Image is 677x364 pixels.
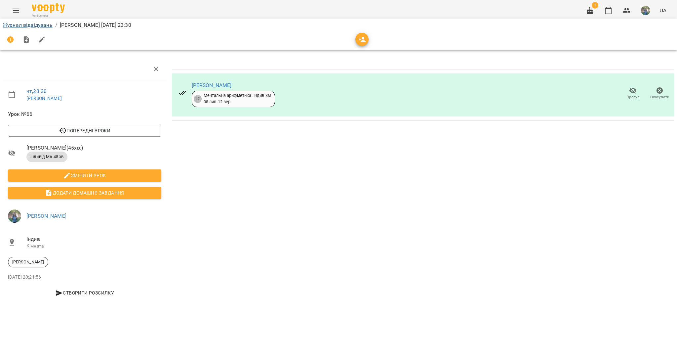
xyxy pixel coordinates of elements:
li: / [55,21,57,29]
div: [PERSON_NAME] [8,257,48,267]
a: [PERSON_NAME] [26,96,62,101]
nav: breadcrumb [3,21,674,29]
p: [PERSON_NAME] [DATE] 23:30 [60,21,131,29]
div: 12 [194,95,202,103]
span: Урок №66 [8,110,161,118]
span: Змінити урок [13,171,156,179]
button: Додати домашнє завдання [8,187,161,199]
p: Кімната [26,243,161,250]
span: 1 [592,2,598,9]
span: Прогул [626,94,640,100]
button: Menu [8,3,24,19]
span: Додати домашнє завдання [13,189,156,197]
button: Попередні уроки [8,125,161,137]
button: Змінити урок [8,169,161,181]
span: Індив [26,235,161,243]
span: [PERSON_NAME] [8,259,48,265]
button: Скасувати [646,84,673,103]
button: Прогул [619,84,646,103]
button: UA [657,4,669,17]
button: Створити розсилку [8,287,161,299]
img: Voopty Logo [32,3,65,13]
a: чт , 23:30 [26,88,47,94]
div: Ментальна арифметика: Індив 3м 08 лип - 12 вер [204,93,271,105]
a: [PERSON_NAME] [26,213,66,219]
span: For Business [32,14,65,18]
img: de1e453bb906a7b44fa35c1e57b3518e.jpg [8,209,21,223]
span: Створити розсилку [11,289,159,297]
img: de1e453bb906a7b44fa35c1e57b3518e.jpg [641,6,650,15]
span: Скасувати [650,94,669,100]
span: UA [659,7,666,14]
a: Журнал відвідувань [3,22,53,28]
span: індивід МА 45 хв [26,154,67,160]
span: Попередні уроки [13,127,156,135]
span: [PERSON_NAME] ( 45 хв. ) [26,144,161,152]
a: [PERSON_NAME] [192,82,232,88]
p: [DATE] 20:21:56 [8,274,161,281]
